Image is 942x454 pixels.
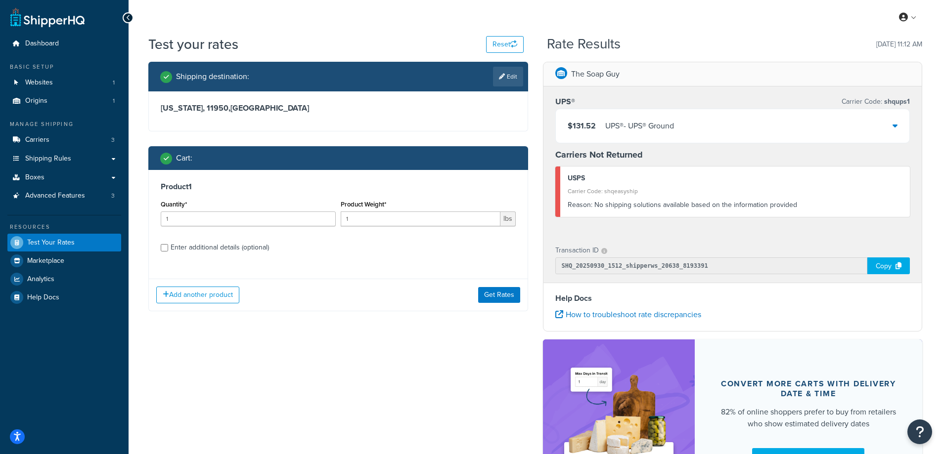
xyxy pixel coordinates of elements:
span: $131.52 [568,120,596,131]
span: Boxes [25,173,45,182]
label: Product Weight* [341,201,386,208]
span: Carriers [25,136,49,144]
span: Marketplace [27,257,64,265]
a: Boxes [7,168,121,187]
div: Resources [7,223,121,231]
button: Open Resource Center [907,419,932,444]
h4: Help Docs [555,292,910,304]
span: Websites [25,79,53,87]
span: Origins [25,97,47,105]
span: Test Your Rates [27,239,75,247]
input: 0 [161,211,336,226]
div: UPS® - UPS® Ground [605,119,674,133]
a: How to troubleshoot rate discrepancies [555,309,701,320]
li: Carriers [7,131,121,149]
a: Analytics [7,270,121,288]
p: [DATE] 11:12 AM [876,38,922,51]
a: Dashboard [7,35,121,53]
p: The Soap Guy [571,67,620,81]
span: 3 [111,136,115,144]
a: Help Docs [7,289,121,306]
div: Convert more carts with delivery date & time [718,379,899,399]
p: Transaction ID [555,244,599,257]
div: 82% of online shoppers prefer to buy from retailers who show estimated delivery dates [718,406,899,430]
span: lbs [500,211,516,226]
li: Advanced Features [7,187,121,205]
span: Help Docs [27,293,59,302]
h2: Shipping destination : [176,72,249,81]
span: 1 [113,97,115,105]
span: Shipping Rules [25,155,71,163]
div: Manage Shipping [7,120,121,128]
strong: Carriers Not Returned [555,148,643,161]
a: Edit [493,67,523,86]
span: Dashboard [25,40,59,48]
h3: [US_STATE], 11950 , [GEOGRAPHIC_DATA] [161,103,516,113]
a: Origins1 [7,92,121,110]
p: Carrier Code: [842,95,910,109]
span: Analytics [27,275,54,284]
span: Advanced Features [25,192,85,200]
a: Shipping Rules [7,150,121,168]
span: shqups1 [882,96,910,107]
span: 3 [111,192,115,200]
input: Enter additional details (optional) [161,244,168,251]
div: Carrier Code: shqeasyship [568,184,903,198]
a: Carriers3 [7,131,121,149]
span: Reason: [568,200,592,210]
h2: Cart : [176,154,192,163]
div: Enter additional details (optional) [171,241,269,254]
label: Quantity* [161,201,187,208]
div: Basic Setup [7,63,121,71]
a: Websites1 [7,74,121,92]
li: Websites [7,74,121,92]
span: 1 [113,79,115,87]
a: Marketplace [7,252,121,270]
a: Advanced Features3 [7,187,121,205]
h1: Test your rates [148,35,238,54]
a: Test Your Rates [7,234,121,251]
button: Get Rates [478,287,520,303]
h3: Product 1 [161,182,516,192]
div: Copy [867,257,910,274]
div: No shipping solutions available based on the information provided [568,198,903,212]
input: 0.00 [341,211,500,226]
li: Origins [7,92,121,110]
div: USPS [568,171,903,185]
h3: UPS® [555,97,575,107]
button: Add another product [156,287,239,303]
button: Reset [486,36,524,53]
h2: Rate Results [547,37,621,52]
